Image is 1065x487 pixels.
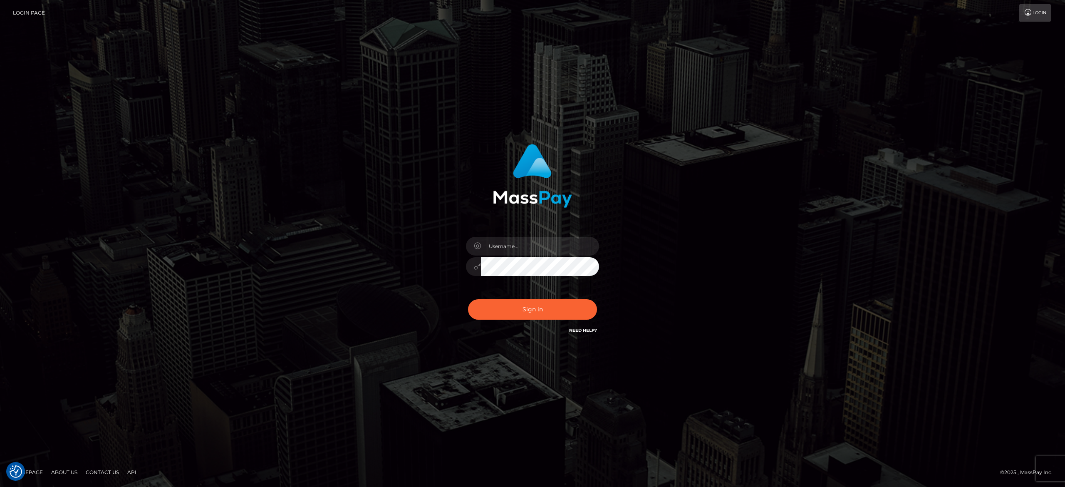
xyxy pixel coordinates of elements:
img: MassPay Login [493,144,572,208]
a: Need Help? [569,328,597,333]
button: Sign in [468,299,597,320]
a: About Us [48,466,81,479]
a: Contact Us [82,466,122,479]
a: API [124,466,140,479]
input: Username... [481,237,599,256]
div: © 2025 , MassPay Inc. [1000,468,1059,477]
img: Revisit consent button [10,465,22,478]
button: Consent Preferences [10,465,22,478]
a: Login Page [13,4,45,22]
a: Login [1019,4,1051,22]
a: Homepage [9,466,46,479]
